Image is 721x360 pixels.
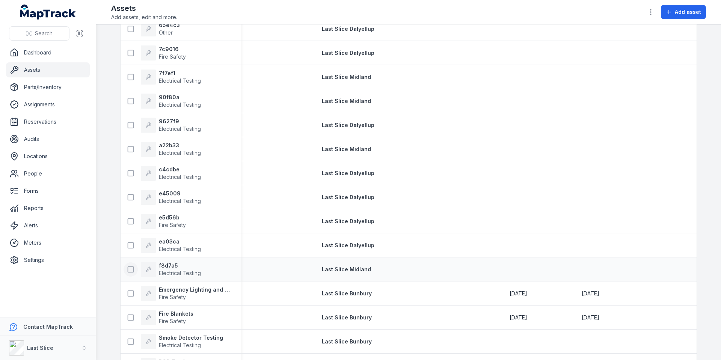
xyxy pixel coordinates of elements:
span: Electrical Testing [159,126,201,132]
span: Last Slice Dalyellup [322,26,374,32]
a: 9627f9Electrical Testing [141,118,201,133]
strong: Fire Blankets [159,310,193,318]
strong: Emergency Lighting and Signage [159,286,232,293]
strong: a22b33 [159,142,201,149]
time: 01/06/2025, 12:00:00 am [510,314,527,321]
a: f8d7a5Electrical Testing [141,262,201,277]
a: 90f80aElectrical Testing [141,94,201,109]
a: Last Slice Midland [322,73,371,81]
a: Last Slice Dalyellup [322,49,374,57]
span: Last Slice Dalyellup [322,50,374,56]
strong: Last Slice [27,345,53,351]
a: Last Slice Dalyellup [322,121,374,129]
strong: e45009 [159,190,201,197]
a: Last Slice Dalyellup [322,242,374,249]
strong: f8d7a5 [159,262,201,269]
a: Last Slice Bunbury [322,290,372,297]
span: Electrical Testing [159,174,201,180]
a: MapTrack [20,5,76,20]
a: Assignments [6,97,90,112]
span: Electrical Testing [159,150,201,156]
span: Fire Safety [159,222,186,228]
span: Last Slice Midland [322,146,371,152]
strong: Smoke Detector Testing [159,334,223,342]
span: Last Slice Dalyellup [322,170,374,176]
span: Electrical Testing [159,270,201,276]
span: Electrical Testing [159,101,201,108]
a: Last Slice Dalyellup [322,218,374,225]
strong: 90f80a [159,94,201,101]
span: Fire Safety [159,318,186,324]
strong: ea03ca [159,238,201,245]
strong: 9627f9 [159,118,201,125]
span: Electrical Testing [159,342,201,348]
a: Reports [6,201,90,216]
span: Add assets, edit and more. [111,14,177,21]
a: c4cdbeElectrical Testing [141,166,201,181]
span: Last Slice Midland [322,98,371,104]
a: Locations [6,149,90,164]
span: Search [35,30,53,37]
span: Last Slice Midland [322,266,371,272]
span: [DATE] [510,290,527,296]
span: Electrical Testing [159,198,201,204]
span: Electrical Testing [159,77,201,84]
a: Emergency Lighting and SignageFire Safety [141,286,232,301]
a: Parts/Inventory [6,80,90,95]
a: Last Slice Bunbury [322,338,372,345]
a: Smoke Detector TestingElectrical Testing [141,334,223,349]
a: Last Slice Midland [322,97,371,105]
a: e45009Electrical Testing [141,190,201,205]
span: Last Slice Midland [322,74,371,80]
a: Last Slice Dalyellup [322,194,374,201]
a: Reservations [6,114,90,129]
a: Fire BlanketsFire Safety [141,310,193,325]
span: Last Slice Dalyellup [322,194,374,200]
span: [DATE] [582,290,599,296]
a: Last Slice Dalyellup [322,169,374,177]
h2: Assets [111,3,177,14]
a: a22b33Electrical Testing [141,142,201,157]
time: 01/12/2025, 12:00:00 am [582,290,599,297]
a: Alerts [6,218,90,233]
strong: Contact MapTrack [23,324,73,330]
span: Add asset [675,8,701,16]
span: Last Slice Bunbury [322,314,372,321]
a: e5d56bFire Safety [141,214,186,229]
button: Search [9,26,69,41]
a: Last Slice Midland [322,145,371,153]
time: 01/06/2025, 12:00:00 am [510,290,527,297]
a: Audits [6,132,90,147]
span: Other [159,29,173,36]
a: Assets [6,62,90,77]
strong: 7c9016 [159,45,186,53]
button: Add asset [661,5,706,19]
a: Meters [6,235,90,250]
a: Last Slice Dalyellup [322,25,374,33]
span: Last Slice Dalyellup [322,242,374,248]
a: Last Slice Bunbury [322,314,372,321]
strong: 7f7ef1 [159,70,201,77]
a: 7f7ef1Electrical Testing [141,70,201,85]
a: Dashboard [6,45,90,60]
a: 7c9016Fire Safety [141,45,186,61]
strong: c4cdbe [159,166,201,173]
a: People [6,166,90,181]
span: Electrical Testing [159,246,201,252]
span: [DATE] [510,314,527,321]
a: Settings [6,253,90,268]
a: Last Slice Midland [322,266,371,273]
span: Last Slice Dalyellup [322,122,374,128]
span: [DATE] [582,314,599,321]
a: 65e4c3Other [141,21,180,36]
strong: e5d56b [159,214,186,221]
span: Fire Safety [159,53,186,60]
span: Last Slice Bunbury [322,338,372,345]
span: Fire Safety [159,294,186,300]
span: Last Slice Dalyellup [322,218,374,224]
strong: 65e4c3 [159,21,180,29]
span: Last Slice Bunbury [322,290,372,296]
a: ea03caElectrical Testing [141,238,201,253]
time: 01/12/2025, 12:00:00 am [582,314,599,321]
a: Forms [6,183,90,198]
